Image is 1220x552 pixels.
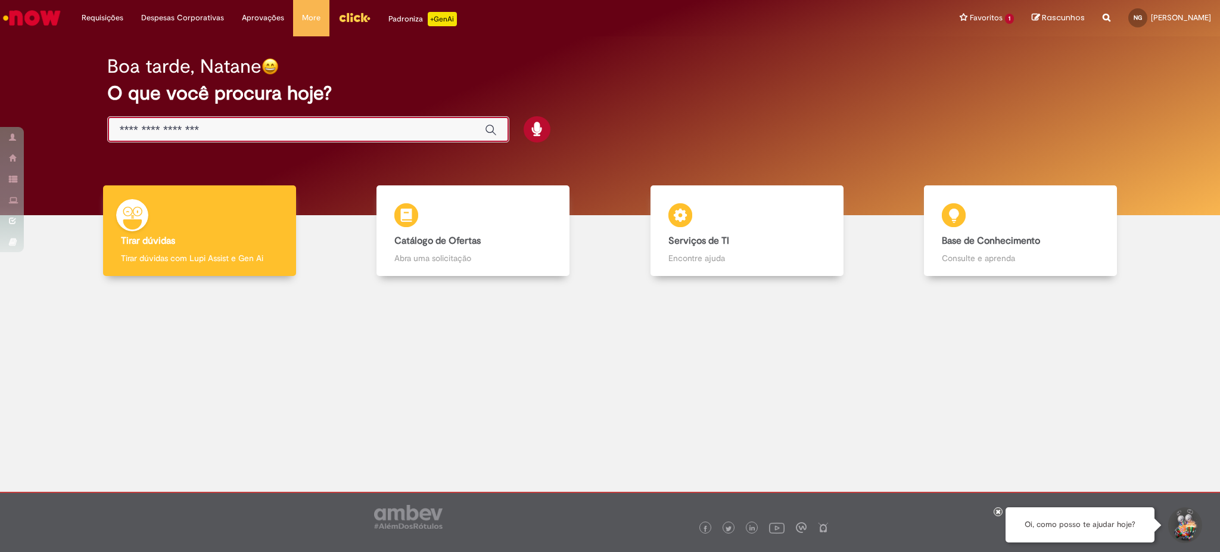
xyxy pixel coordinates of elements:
a: Tirar dúvidas Tirar dúvidas com Lupi Assist e Gen Ai [63,185,337,277]
img: click_logo_yellow_360x200.png [338,8,371,26]
a: Base de Conhecimento Consulte e aprenda [884,185,1158,277]
span: NG [1134,14,1142,21]
span: More [302,12,320,24]
p: Abra uma solicitação [394,252,552,264]
h2: Boa tarde, Natane [107,56,262,77]
span: Despesas Corporativas [141,12,224,24]
a: Serviços de TI Encontre ajuda [610,185,884,277]
img: ServiceNow [1,6,63,30]
b: Base de Conhecimento [942,235,1040,247]
p: Tirar dúvidas com Lupi Assist e Gen Ai [121,252,278,264]
span: 1 [1005,14,1014,24]
span: Favoritos [970,12,1003,24]
b: Catálogo de Ofertas [394,235,481,247]
p: +GenAi [428,12,457,26]
b: Tirar dúvidas [121,235,175,247]
span: [PERSON_NAME] [1151,13,1211,23]
div: Padroniza [388,12,457,26]
div: Oi, como posso te ajudar hoje? [1006,507,1154,542]
img: logo_footer_youtube.png [769,520,785,535]
button: Iniciar Conversa de Suporte [1166,507,1202,543]
img: logo_footer_ambev_rotulo_gray.png [374,505,443,529]
b: Serviços de TI [668,235,729,247]
img: logo_footer_facebook.png [702,526,708,532]
a: Rascunhos [1032,13,1085,24]
img: logo_footer_linkedin.png [749,525,755,532]
span: Aprovações [242,12,284,24]
h2: O que você procura hoje? [107,83,1113,104]
p: Encontre ajuda [668,252,826,264]
img: logo_footer_naosei.png [818,522,829,533]
span: Requisições [82,12,123,24]
img: logo_footer_twitter.png [726,526,732,532]
a: Catálogo de Ofertas Abra uma solicitação [337,185,611,277]
p: Consulte e aprenda [942,252,1099,264]
img: logo_footer_workplace.png [796,522,807,533]
span: Rascunhos [1042,12,1085,23]
img: happy-face.png [262,58,279,75]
